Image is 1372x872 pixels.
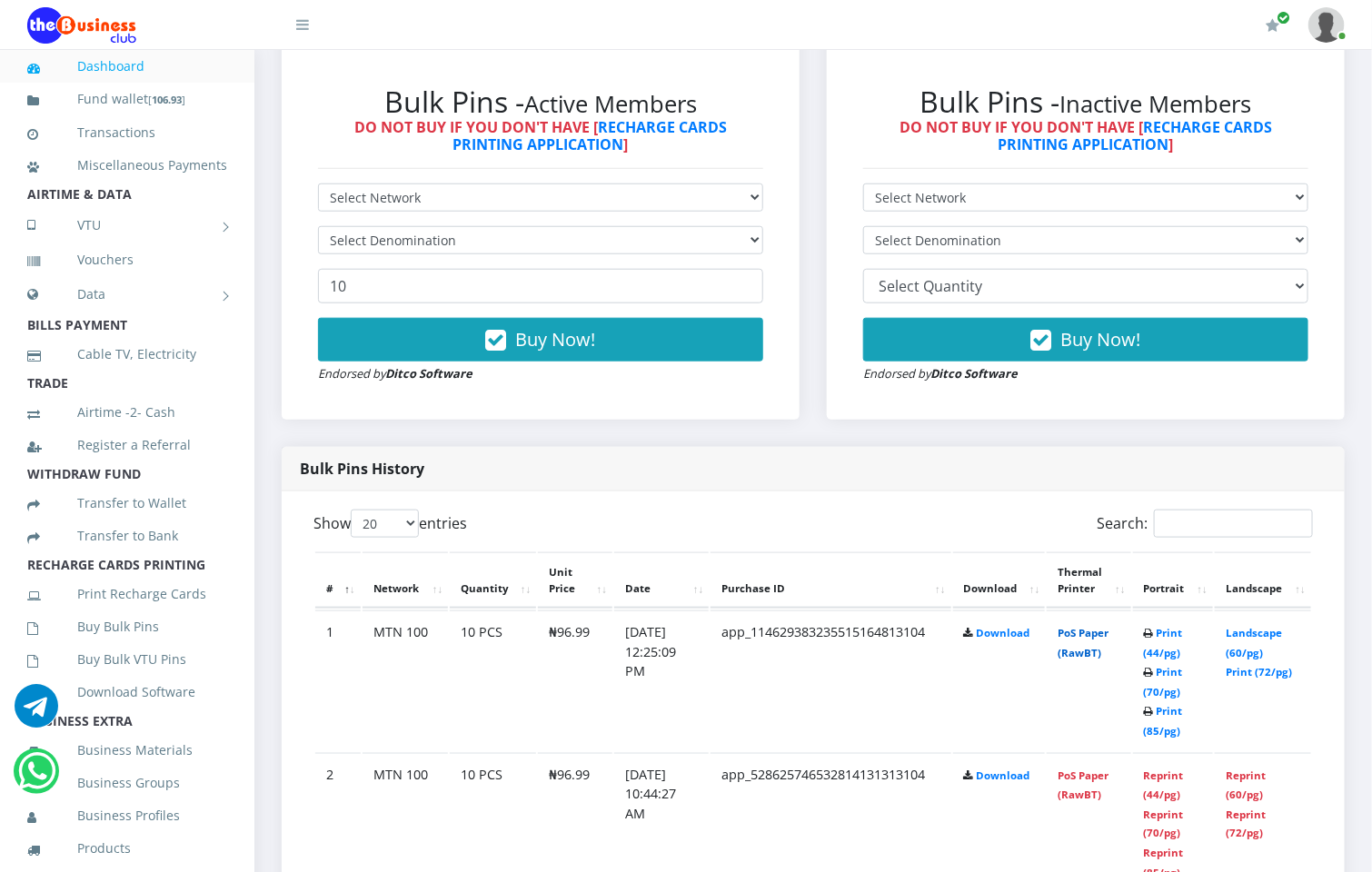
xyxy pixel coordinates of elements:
[900,117,1272,154] strong: DO NOT BUY IF YOU DON'T HAVE [ ]
[1226,768,1266,802] a: Reprint (60/pg)
[614,610,709,751] td: [DATE] 12:25:09 PM
[27,333,227,375] a: Cable TV, Electricity
[27,639,227,680] a: Buy Bulk VTU Pins
[1215,552,1311,609] th: Landscape: activate to sort column ascending
[863,365,1018,381] small: Endorsed by
[27,573,227,615] a: Print Recharge Cards
[1226,808,1266,841] a: Reprint (72/pg)
[1154,510,1313,538] input: Search:
[863,318,1308,362] button: Buy Now!
[313,510,467,538] label: Show entries
[1226,626,1282,659] a: Landscape (60/pg)
[27,144,227,186] a: Miscellaneous Payments
[999,117,1273,154] a: RECHARGE CARDS PRINTING APPLICATION
[1144,704,1183,738] a: Print (85/pg)
[27,7,136,44] img: Logo
[27,827,227,869] a: Products
[450,552,536,609] th: Quantity: activate to sort column ascending
[1144,768,1184,802] a: Reprint (44/pg)
[1144,626,1183,659] a: Print (44/pg)
[977,768,1030,782] a: Download
[152,93,182,106] b: 106.93
[318,84,763,119] h2: Bulk Pins -
[27,272,227,317] a: Data
[711,610,950,751] td: app_114629383235515164813104
[1058,768,1109,802] a: PoS Paper (RawBT)
[977,626,1030,639] a: Download
[614,552,709,609] th: Date: activate to sort column ascending
[1133,552,1213,609] th: Portrait: activate to sort column ascending
[524,88,697,120] small: Active Members
[27,729,227,771] a: Business Materials
[318,365,472,381] small: Endorsed by
[363,552,449,609] th: Network: activate to sort column ascending
[351,510,419,538] select: Showentries
[27,762,227,804] a: Business Groups
[1060,88,1252,120] small: Inactive Members
[148,93,185,106] small: [ ]
[385,365,472,381] strong: Ditco Software
[1308,7,1345,43] img: User
[1277,11,1290,25] span: Renew/Upgrade Subscription
[538,552,612,609] th: Unit Price: activate to sort column ascending
[516,327,596,352] span: Buy Now!
[354,117,727,154] strong: DO NOT BUY IF YOU DON'T HAVE [ ]
[27,391,227,433] a: Airtime -2- Cash
[1061,327,1141,352] span: Buy Now!
[300,459,424,479] strong: Bulk Pins History
[15,698,58,728] a: Chat for support
[363,610,449,751] td: MTN 100
[27,112,227,154] a: Transactions
[318,269,763,303] input: Enter Quantity
[27,424,227,466] a: Register a Referral
[1097,510,1313,538] label: Search:
[27,78,227,121] a: Fund wallet[106.93]
[27,515,227,557] a: Transfer to Bank
[1144,665,1183,699] a: Print (70/pg)
[450,610,536,751] td: 10 PCS
[315,610,361,751] td: 1
[1144,808,1184,841] a: Reprint (70/pg)
[1226,665,1292,679] a: Print (72/pg)
[27,482,227,524] a: Transfer to Wallet
[318,318,763,362] button: Buy Now!
[27,795,227,837] a: Business Profiles
[27,606,227,648] a: Buy Bulk Pins
[1266,18,1279,33] i: Renew/Upgrade Subscription
[953,552,1046,609] th: Download: activate to sort column ascending
[27,45,227,87] a: Dashboard
[18,763,55,793] a: Chat for support
[863,84,1308,119] h2: Bulk Pins -
[711,552,950,609] th: Purchase ID: activate to sort column ascending
[27,671,227,713] a: Download Software
[315,552,361,609] th: #: activate to sort column descending
[930,365,1018,381] strong: Ditco Software
[1047,552,1130,609] th: Thermal Printer: activate to sort column ascending
[538,610,612,751] td: ₦96.99
[1058,626,1109,659] a: PoS Paper (RawBT)
[453,117,728,154] a: RECHARGE CARDS PRINTING APPLICATION
[27,203,227,248] a: VTU
[27,239,227,281] a: Vouchers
